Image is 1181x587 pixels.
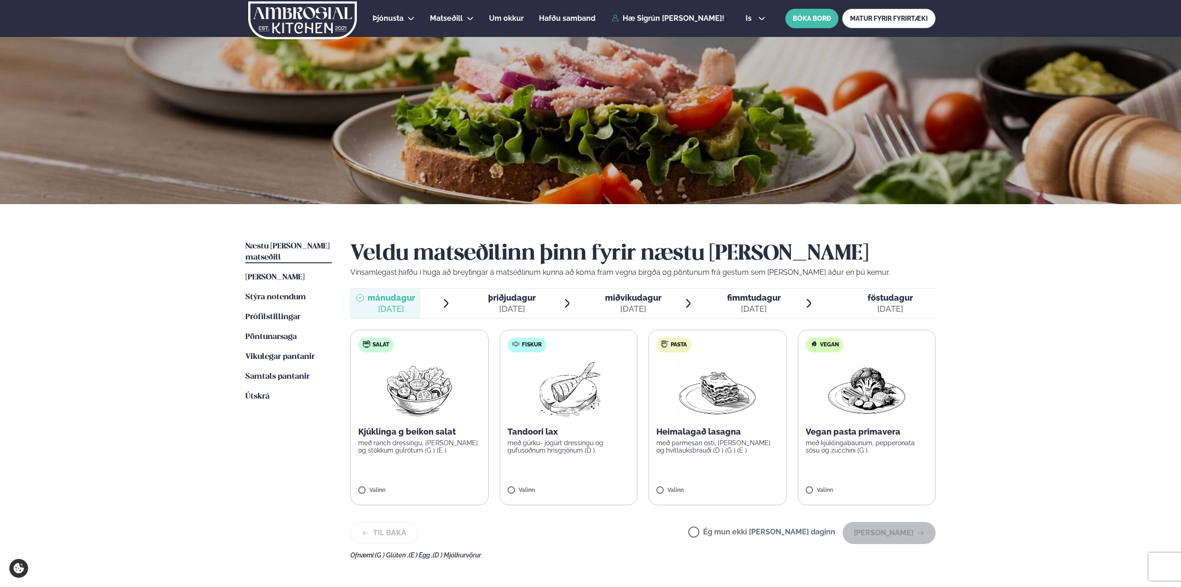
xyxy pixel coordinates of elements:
[373,13,404,24] a: Þjónusta
[245,272,305,283] a: [PERSON_NAME]
[785,9,838,28] button: BÓKA BORÐ
[245,371,310,382] a: Samtals pantanir
[358,426,481,437] p: Kjúklinga g beikon salat
[738,15,773,22] button: is
[508,426,630,437] p: Tandoori lax
[489,14,524,23] span: Um okkur
[245,373,310,381] span: Samtals pantanir
[245,393,269,400] span: Útskrá
[430,14,463,23] span: Matseðill
[810,340,818,348] img: Vegan.svg
[379,360,460,419] img: Salad.png
[727,303,781,315] div: [DATE]
[488,293,536,303] span: þriðjudagur
[367,293,415,303] span: mánudagur
[350,551,936,559] div: Ofnæmi:
[373,14,404,23] span: Þjónusta
[9,559,28,578] a: Cookie settings
[245,391,269,402] a: Útskrá
[245,241,332,263] a: Næstu [PERSON_NAME] matseðill
[488,303,536,315] div: [DATE]
[527,360,609,419] img: Fish.png
[367,303,415,315] div: [DATE]
[612,14,724,23] a: Hæ Sigrún [PERSON_NAME]!
[539,14,595,23] span: Hafðu samband
[727,293,781,303] span: fimmtudagur
[350,241,936,267] h2: Veldu matseðilinn þinn fyrir næstu [PERSON_NAME]
[677,360,758,419] img: Lasagna.png
[661,340,668,348] img: pasta.svg
[245,332,297,343] a: Pöntunarsaga
[247,1,358,39] img: logo
[868,303,913,315] div: [DATE]
[245,293,306,301] span: Stýra notendum
[409,551,433,559] span: (E ) Egg ,
[820,341,839,349] span: Vegan
[826,360,907,419] img: Vegan.png
[508,439,630,454] p: með gúrku- jógúrt dressingu og gufusoðnum hrísgrjónum (D )
[350,267,936,278] p: Vinsamlegast hafðu í huga að breytingar á matseðlinum kunna að koma fram vegna birgða og pöntunum...
[605,293,661,303] span: miðvikudagur
[358,439,481,454] p: með ranch dressingu, [PERSON_NAME] og stökkum gulrótum (G ) (E )
[656,426,779,437] p: Heimalagað lasagna
[806,439,928,454] p: með kjúklingabaunum, pepperonata sósu og zucchini (G )
[605,303,661,315] div: [DATE]
[245,313,300,321] span: Prófílstillingar
[363,340,370,348] img: salad.svg
[746,15,754,22] span: is
[350,522,418,544] button: Til baka
[245,351,315,363] a: Vikulegar pantanir
[245,242,330,261] span: Næstu [PERSON_NAME] matseðill
[539,13,595,24] a: Hafðu samband
[245,273,305,281] span: [PERSON_NAME]
[375,551,409,559] span: (G ) Glúten ,
[868,293,913,303] span: föstudagur
[843,522,936,544] button: [PERSON_NAME]
[245,333,297,341] span: Pöntunarsaga
[245,312,300,323] a: Prófílstillingar
[522,341,542,349] span: Fiskur
[656,439,779,454] p: með parmesan osti, [PERSON_NAME] og hvítlauksbrauði (D ) (G ) (E )
[489,13,524,24] a: Um okkur
[430,13,463,24] a: Matseðill
[245,353,315,361] span: Vikulegar pantanir
[433,551,481,559] span: (D ) Mjólkurvörur
[512,340,520,348] img: fish.svg
[671,341,687,349] span: Pasta
[806,426,928,437] p: Vegan pasta primavera
[842,9,936,28] a: MATUR FYRIR FYRIRTÆKI
[245,292,306,303] a: Stýra notendum
[373,341,389,349] span: Salat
